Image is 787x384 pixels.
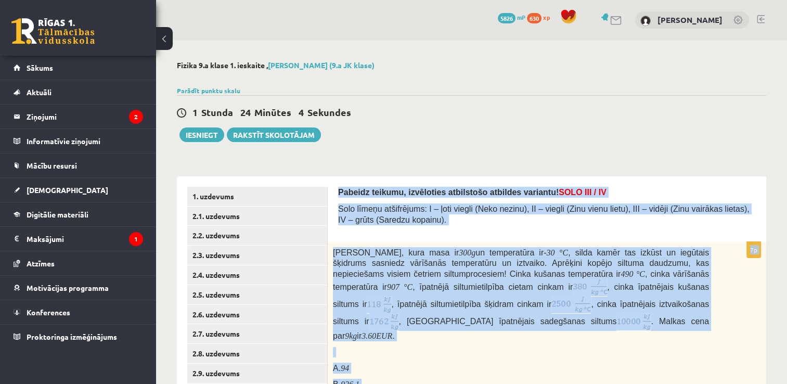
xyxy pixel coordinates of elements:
[27,283,109,292] span: Motivācijas programma
[338,204,750,224] span: Solo līmeņu atšifrējums: I – ļoti viegli (Neko nezinu), II – viegli (Zinu vienu lietu), III – vid...
[616,313,651,330] img: TKWhtgAAAABJRU5ErkJggg==
[349,331,357,340] : kg
[14,80,143,104] a: Aktuāli
[27,63,53,72] span: Sākums
[240,106,251,118] span: 24
[14,202,143,226] a: Digitālie materiāli
[187,285,327,304] a: 2.5. uzdevums
[14,129,143,153] a: Informatīvie ziņojumi
[187,364,327,383] a: 2.9. uzdevums
[14,56,143,80] a: Sākums
[333,248,459,257] span: [PERSON_NAME], kura masa ir
[544,248,546,257] : -
[187,305,327,324] a: 2.6. uzdevums
[14,325,143,349] a: Proktoringa izmēģinājums
[475,248,544,257] span: un temperatūra ir
[387,283,407,291] : 907 °
[129,232,143,246] i: 1
[746,241,761,258] p: 7p
[573,279,607,296] img: JmVR8dlwIoEAAAAASUVORK5CYII=
[333,248,709,278] span: , silda kamēr tas izkūst un iegūtais šķidrums sasniedz vārīšanās temperatūru un iztvaiko. Aprēķin...
[27,210,88,219] span: Digitālie materiāli
[187,246,327,265] a: 2.3. uzdevums
[299,106,304,118] span: 4
[14,153,143,177] a: Mācību resursi
[129,110,143,124] i: 2
[621,270,639,278] : 490 °
[187,207,327,226] a: 2.1. uzdevums
[333,270,709,291] span: , cinka vārīšanās temperatūra ir
[27,105,143,129] legend: Ziņojumi
[471,248,475,257] : g
[498,13,515,23] span: 5826
[27,185,108,195] span: [DEMOGRAPHIC_DATA]
[333,300,709,326] span: , cinka īpatnējais iztvaikošanas siltums ir
[333,364,341,373] span: A.
[376,331,392,340] : EUR
[187,226,327,245] a: 2.2. uzdevums
[399,317,617,326] span: , [GEOGRAPHIC_DATA] īpatnējais sadegšanas siltums
[333,283,709,309] span: , cinka īpatnējais kušanas siltums ir
[369,313,399,330] img: AgJfw1Mp8XdYAAAAAElFTkSuQmCC
[546,248,562,257] : 30 °
[14,105,143,129] a: Ziņojumi2
[640,16,651,26] img: Ģirts Jarošs
[527,13,555,21] a: 630 xp
[177,86,240,95] a: Parādīt punktu skalu
[407,283,412,291] : C
[187,324,327,343] a: 2.7. uzdevums
[268,60,375,70] a: [PERSON_NAME] (9.a JK klase)
[392,331,394,340] span: .
[459,248,471,257] : 300
[27,308,70,317] span: Konferences
[391,300,551,309] span: , īpatnējā siltumietilpība šķidram cinkam ir
[357,331,362,340] span: ir
[27,227,143,251] legend: Maksājumi
[562,248,568,257] : C
[657,15,723,25] a: [PERSON_NAME]
[192,106,198,118] span: 1
[177,61,766,70] h2: Fizika 9.a klase 1. ieskaite ,
[307,106,351,118] span: Sekundes
[551,296,591,313] img: wXkNj50hT24CwAAAABJRU5ErkJggg==
[27,259,55,268] span: Atzīmes
[187,265,327,285] a: 2.4. uzdevums
[362,331,376,340] : 3.60
[367,296,391,313] img: 1svwAyXT+jiSJf9UAAAAAElFTkSuQmCC
[201,106,233,118] span: Stunda
[412,283,573,291] span: , īpatnējā siltumietilpība cietam cinkam ir
[14,276,143,300] a: Motivācijas programma
[27,161,77,170] span: Mācību resursi
[227,127,321,142] a: Rakstīt skolotājam
[14,227,143,251] a: Maksājumi1
[341,364,349,373] : 94
[14,300,143,324] a: Konferences
[254,106,291,118] span: Minūtes
[27,87,51,97] span: Aktuāli
[559,188,607,197] span: SOLO III / IV
[179,127,224,142] button: Iesniegt
[345,331,349,340] : 9
[14,251,143,275] a: Atzīmes
[187,344,327,363] a: 2.8. uzdevums
[639,270,645,278] : C
[11,18,95,44] a: Rīgas 1. Tālmācības vidusskola
[27,332,117,341] span: Proktoringa izmēģinājums
[527,13,541,23] span: 630
[27,129,143,153] legend: Informatīvie ziņojumi
[543,13,550,21] span: xp
[338,188,607,197] span: Pabeidz teikumu, izvēloties atbilstošo atbildes variantu!
[14,178,143,202] a: [DEMOGRAPHIC_DATA]
[517,13,525,21] span: mP
[498,13,525,21] a: 5826 mP
[187,187,327,206] a: 1. uzdevums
